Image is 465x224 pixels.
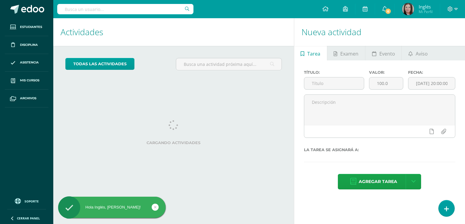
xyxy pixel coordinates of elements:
[419,9,433,14] span: Mi Perfil
[402,46,434,60] a: Aviso
[5,36,48,54] a: Disciplina
[20,96,36,101] span: Archivos
[294,46,327,60] a: Tarea
[5,72,48,90] a: Mis cursos
[20,25,42,29] span: Estudiantes
[61,18,287,46] h1: Actividades
[5,90,48,107] a: Archivos
[65,141,282,145] label: Cargando actividades
[5,18,48,36] a: Estudiantes
[369,70,403,75] label: Valor:
[5,54,48,72] a: Asistencia
[416,46,428,61] span: Aviso
[25,199,39,203] span: Soporte
[408,70,455,75] label: Fecha:
[302,18,458,46] h1: Nueva actividad
[304,148,455,152] label: La tarea se asignará a:
[176,58,281,70] input: Busca una actividad próxima aquí...
[58,205,166,210] div: Hola Inglés, [PERSON_NAME]!
[419,4,433,10] span: Inglés
[20,78,39,83] span: Mis cursos
[20,60,39,65] span: Asistencia
[304,70,364,75] label: Título:
[7,197,46,205] a: Soporte
[365,46,401,60] a: Evento
[340,46,358,61] span: Examen
[402,3,414,15] img: e03ec1ec303510e8e6f60bf4728ca3bf.png
[57,4,193,14] input: Busca un usuario...
[20,42,38,47] span: Disciplina
[327,46,365,60] a: Examen
[379,46,395,61] span: Evento
[304,77,364,89] input: Título
[369,77,403,89] input: Puntos máximos
[385,8,391,15] span: 6
[359,174,397,189] span: Agregar tarea
[307,46,320,61] span: Tarea
[17,216,40,220] span: Cerrar panel
[65,58,134,70] a: todas las Actividades
[408,77,455,89] input: Fecha de entrega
